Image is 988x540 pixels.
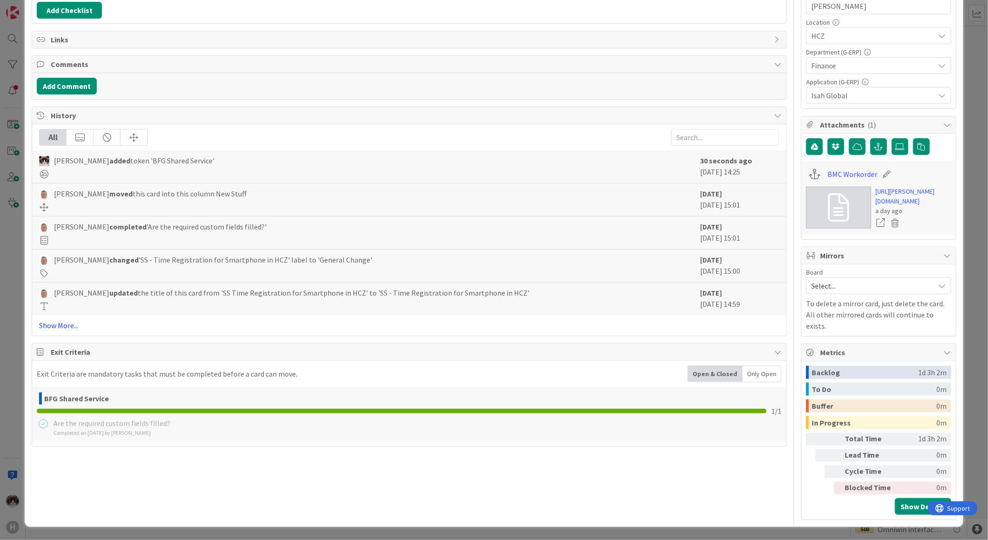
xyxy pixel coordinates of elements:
[845,466,896,478] div: Cycle Time
[700,156,752,165] b: 30 seconds ago
[900,433,947,445] div: 1d 3h 2m
[828,169,877,180] a: BMC Workorder
[109,189,133,198] b: moved
[700,189,722,198] b: [DATE]
[109,222,147,231] b: completed
[812,399,937,412] div: Buffer
[806,79,951,85] div: Application (G-ERP)
[700,288,722,297] b: [DATE]
[700,188,779,211] div: [DATE] 15:01
[806,49,951,55] div: Department (G-ERP)
[820,347,939,358] span: Metrics
[700,287,779,310] div: [DATE] 14:59
[919,366,947,379] div: 1d 3h 2m
[700,222,722,231] b: [DATE]
[54,188,247,199] span: [PERSON_NAME] this card into this column New Stuff
[900,449,947,462] div: 0m
[671,129,779,146] input: Search...
[51,59,769,70] span: Comments
[688,366,742,382] div: Open & Closed
[51,110,769,121] span: History
[53,429,170,437] div: Completed on [DATE] by [PERSON_NAME]
[20,1,42,13] span: Support
[876,187,951,206] a: [URL][PERSON_NAME][DOMAIN_NAME]
[54,221,267,232] span: [PERSON_NAME] 'Are the required custom fields filled?'
[51,346,769,358] span: Exit Criteria
[37,368,297,379] div: Exit Criteria are mandatory tasks that must be completed before a card can move.
[811,90,935,101] span: Isah Global
[811,30,935,41] span: HCZ
[53,418,170,429] div: Are the required custom fields filled?
[37,78,97,94] button: Add Comment
[109,255,139,264] b: changed
[39,255,49,265] img: lD
[109,288,138,297] b: updated
[937,399,947,412] div: 0m
[700,221,779,244] div: [DATE] 15:01
[700,254,779,277] div: [DATE] 15:00
[937,383,947,396] div: 0m
[806,298,951,331] p: To delete a mirror card, just delete the card. All other mirrored cards will continue to exists.
[820,119,939,130] span: Attachments
[876,206,951,216] div: a day ago
[806,269,823,276] span: Board
[54,155,214,166] span: [PERSON_NAME] token 'BFG Shared Service'
[109,156,130,165] b: added
[937,416,947,429] div: 0m
[39,320,779,331] a: Show More...
[54,287,529,298] span: [PERSON_NAME] the title of this card from 'SS Time Registration for Smartphone in HCZ' to 'SS - T...
[51,34,769,45] span: Links
[771,405,781,417] span: 1 / 1
[700,155,779,178] div: [DATE] 14:25
[700,255,722,264] b: [DATE]
[895,498,951,515] button: Show Details
[40,129,67,145] div: All
[845,433,896,445] div: Total Time
[868,120,876,129] span: ( 1 )
[900,482,947,494] div: 0m
[44,394,109,403] b: BFG Shared Service
[37,2,102,19] button: Add Checklist
[876,217,886,229] a: Open
[845,449,896,462] div: Lead Time
[845,482,896,494] div: Blocked Time
[812,383,937,396] div: To Do
[39,189,49,199] img: lD
[900,466,947,478] div: 0m
[742,366,781,382] div: Only Open
[39,288,49,298] img: lD
[820,250,939,261] span: Mirrors
[811,279,930,292] span: Select...
[812,416,937,429] div: In Progress
[811,60,935,71] span: Finance
[39,156,49,166] img: Kv
[812,366,919,379] div: Backlog
[806,19,951,26] div: Location
[54,254,372,265] span: [PERSON_NAME] 'SS - Time Registration for Smartphone in HCZ' label to 'General Change'
[39,222,49,232] img: lD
